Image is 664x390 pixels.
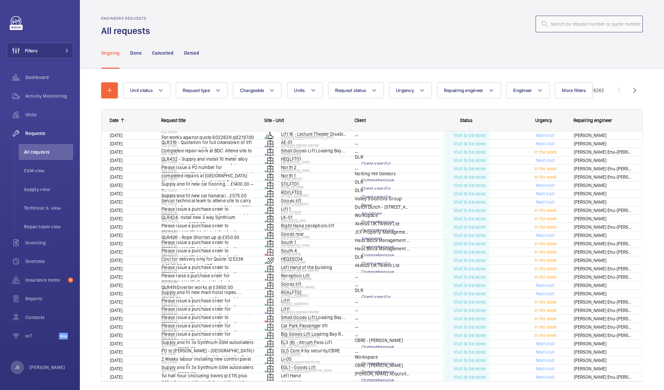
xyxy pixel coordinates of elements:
span: [DATE] [110,266,122,271]
p: JS [15,364,20,371]
h1: All requests [101,25,154,37]
h2: R22-02637 [161,335,256,339]
button: Chargeable [233,82,282,98]
span: 6 [68,277,73,283]
h2: R22-02585 [161,293,256,297]
span: Requests [25,130,73,137]
span: Technical S. view [24,205,73,211]
span: [PERSON_NAME] [574,257,634,264]
span: Dashboard [25,74,73,81]
img: elevator.svg [266,373,274,381]
span: 1st half hour (including travel) @ £115 plus £48 p/h (or part thereof) for additional time on sit... [161,372,256,386]
span: Next visit [535,158,554,163]
span: In the week [533,208,557,213]
span: All requests [24,149,73,155]
h2: R22-02577 [161,302,256,306]
span: Next visit [535,233,554,238]
span: Next visit [535,349,554,355]
span: Repair team view [24,223,73,230]
span: Request status [335,88,366,93]
p: Business Design Centre [281,318,346,322]
p: [PERSON_NAME] Institute [281,335,346,339]
span: [DATE] [110,133,122,138]
span: [PERSON_NAME] [574,232,634,239]
p: [GEOGRAPHIC_DATA] [281,160,346,164]
p: Akelius UK Twelve Ltd [355,262,410,269]
button: More filters [555,82,593,98]
span: [PERSON_NAME] Enu-[PERSON_NAME] [574,273,634,281]
span: [DATE] [110,149,122,155]
h2: R22-02640 [161,343,256,347]
h2: R22-02455 [161,152,256,156]
span: More filters [562,88,586,93]
p: [GEOGRAPHIC_DATA] [281,227,346,231]
button: Filters [7,43,73,59]
span: Next visit [535,191,554,196]
h2: R22-02491 [161,168,256,172]
h2: R22-02499 [161,160,256,164]
p: DLR [355,187,410,194]
span: Client [354,118,366,123]
span: In the week [533,333,557,338]
p: England's Lane [281,218,346,222]
span: [PERSON_NAME] Enu-[PERSON_NAME] [574,148,634,156]
h2: R22-02415 [161,135,256,139]
span: Engineer [513,88,532,93]
h2: R22-02535 [161,243,256,247]
span: Chargeable [240,88,264,93]
p: [PERSON_NAME][GEOGRAPHIC_DATA] [281,135,346,139]
h2: R22-02628 [161,360,256,364]
span: [DATE] [110,183,122,188]
p: Done [130,50,141,56]
h2: R22-02661 [161,368,256,372]
span: In the week [533,308,557,313]
span: [PERSON_NAME] Enu-[PERSON_NAME] [574,248,634,256]
p: Heron Quays [281,152,346,156]
span: [PERSON_NAME] [574,190,634,198]
button: Urgency [389,82,432,98]
span: [DATE] [110,141,122,146]
span: [DATE] [110,158,122,163]
span: In the week [533,258,557,263]
p: Left Hand [281,372,346,379]
div: -- [355,307,410,314]
span: [PERSON_NAME] [574,182,634,189]
span: [DATE] [110,233,122,238]
span: Reports [25,295,73,302]
span: [PERSON_NAME] [574,340,634,348]
span: Contacts [25,314,73,321]
span: Request title [161,118,186,123]
span: Urgency [396,88,414,93]
span: Next visit [535,133,554,138]
span: [DATE] [110,358,122,363]
p: Stratford int [281,177,346,181]
p: CBRE - [PERSON_NAME] [355,362,410,369]
h2: R22-02559 [161,218,256,222]
p: Royal [PERSON_NAME] [281,285,346,289]
h2: R22-02567 [161,327,256,331]
span: [DATE] [110,299,122,305]
span: In the week [533,216,557,221]
span: [DATE] [110,366,122,371]
span: [DATE] [110,174,122,180]
span: In the week [533,224,557,230]
h2: R22-02572 [161,310,256,314]
span: [PERSON_NAME] Enu-[PERSON_NAME] [574,373,634,381]
p: [GEOGRAPHIC_DATA] [281,168,346,172]
span: [DATE] [110,191,122,196]
span: [DATE] [110,283,122,288]
button: Units [287,82,323,98]
span: [DATE] [110,224,122,230]
span: [DATE] [110,349,122,355]
span: [PERSON_NAME] Enu-[PERSON_NAME] [574,223,634,231]
p: [GEOGRAPHIC_DATA] [281,235,346,239]
p: [GEOGRAPHIC_DATA] [281,243,346,247]
button: Repairing engineer [437,82,501,98]
span: In the week [533,241,557,246]
span: [PERSON_NAME] Enu-[PERSON_NAME] [574,332,634,339]
button: Engineer [506,82,550,98]
p: England's Lane [281,260,346,264]
a: Comprehensive [355,377,410,384]
p: Workspace [355,212,410,219]
span: [PERSON_NAME] Enu-[PERSON_NAME] [574,265,634,273]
